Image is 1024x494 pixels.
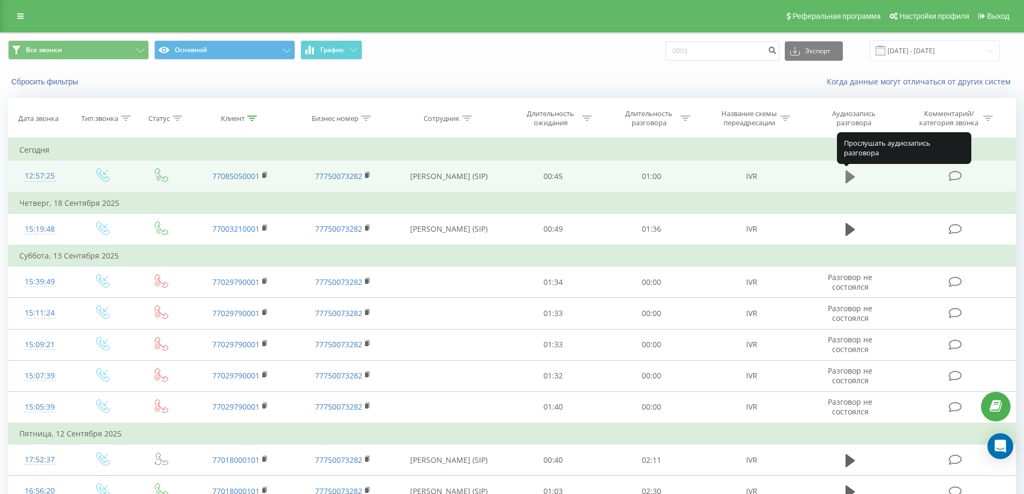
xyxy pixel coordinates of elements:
[785,41,843,61] button: Экспорт
[504,161,603,192] td: 00:45
[212,277,260,287] a: 77029790001
[212,339,260,349] a: 77029790001
[828,272,872,292] span: Разговор не состоялся
[603,267,701,298] td: 00:00
[148,114,170,123] div: Статус
[700,267,803,298] td: IVR
[828,366,872,385] span: Разговор не состоялся
[9,192,1016,214] td: Четверг, 18 Сентября 2025
[19,219,61,240] div: 15:19:48
[504,391,603,423] td: 01:40
[700,329,803,360] td: IVR
[18,114,59,123] div: Дата звонка
[792,12,880,20] span: Реферальная программа
[315,308,362,318] a: 77750073282
[81,114,118,123] div: Тип звонка
[899,12,969,20] span: Настройки профиля
[394,161,504,192] td: [PERSON_NAME] (SIP)
[603,360,701,391] td: 00:00
[603,445,701,476] td: 02:11
[504,445,603,476] td: 00:40
[315,224,362,234] a: 77750073282
[504,329,603,360] td: 01:33
[315,402,362,412] a: 77750073282
[504,360,603,391] td: 01:32
[8,40,149,60] button: Все звонки
[19,449,61,470] div: 17:52:37
[19,366,61,386] div: 15:07:39
[212,224,260,234] a: 77003210001
[720,109,778,127] div: Название схемы переадресации
[212,402,260,412] a: 77029790001
[603,161,701,192] td: 01:00
[700,445,803,476] td: IVR
[504,298,603,329] td: 01:33
[987,433,1013,459] div: Open Intercom Messenger
[828,334,872,354] span: Разговор не состоялся
[987,12,1009,20] span: Выход
[315,339,362,349] a: 77750073282
[8,77,83,87] button: Сбросить фильтры
[315,171,362,181] a: 77750073282
[700,360,803,391] td: IVR
[665,41,779,61] input: Поиск по номеру
[700,298,803,329] td: IVR
[315,370,362,381] a: 77750073282
[603,298,701,329] td: 00:00
[19,166,61,187] div: 12:57:25
[828,303,872,323] span: Разговор не состоялся
[827,76,1016,87] a: Когда данные могут отличаться от других систем
[819,109,889,127] div: Аудиозапись разговора
[504,213,603,245] td: 00:49
[9,423,1016,445] td: Пятница, 12 Сентября 2025
[315,455,362,465] a: 77750073282
[504,267,603,298] td: 01:34
[918,109,980,127] div: Комментарий/категория звонка
[9,139,1016,161] td: Сегодня
[700,161,803,192] td: IVR
[154,40,295,60] button: Основной
[394,213,504,245] td: [PERSON_NAME] (SIP)
[212,370,260,381] a: 77029790001
[300,40,362,60] button: График
[320,46,344,54] span: График
[522,109,579,127] div: Длительность ожидания
[315,277,362,287] a: 77750073282
[212,171,260,181] a: 77085050001
[700,213,803,245] td: IVR
[221,114,245,123] div: Клиент
[603,213,701,245] td: 01:36
[19,334,61,355] div: 15:09:21
[424,114,460,123] div: Сотрудник
[603,329,701,360] td: 00:00
[603,391,701,423] td: 00:00
[19,303,61,324] div: 15:11:24
[26,46,62,54] span: Все звонки
[9,245,1016,267] td: Суббота, 13 Сентября 2025
[620,109,678,127] div: Длительность разговора
[837,132,971,164] div: Прослушать аудиозапись разговора
[212,308,260,318] a: 77029790001
[828,397,872,417] span: Разговор не состоялся
[212,455,260,465] a: 77018000101
[19,397,61,418] div: 15:05:39
[394,445,504,476] td: [PERSON_NAME] (SIP)
[19,271,61,292] div: 15:39:49
[700,391,803,423] td: IVR
[312,114,359,123] div: Бизнес номер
